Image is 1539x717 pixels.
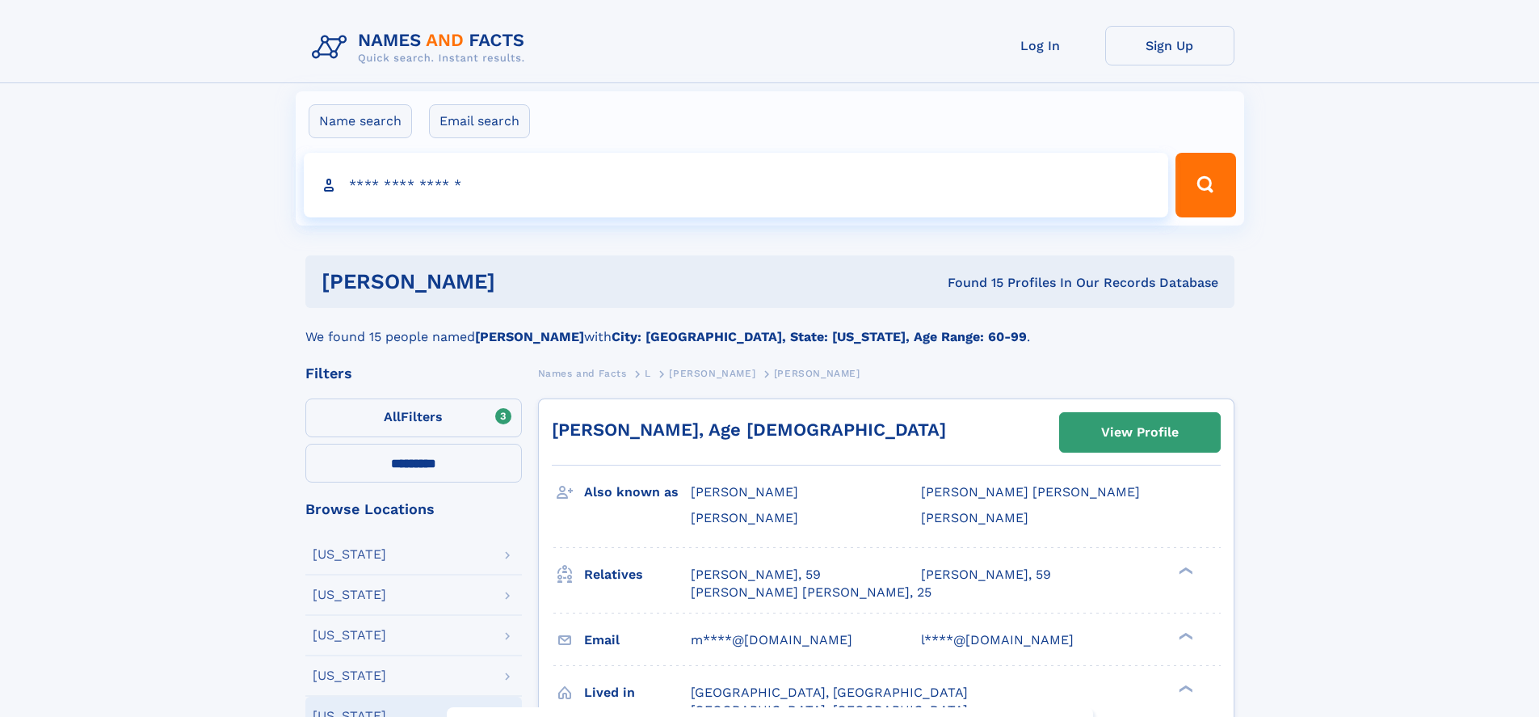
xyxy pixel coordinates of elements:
[774,368,860,379] span: [PERSON_NAME]
[645,368,651,379] span: L
[691,510,798,525] span: [PERSON_NAME]
[691,484,798,500] span: [PERSON_NAME]
[1105,26,1234,65] a: Sign Up
[1175,565,1194,576] div: ❯
[429,104,530,138] label: Email search
[976,26,1105,65] a: Log In
[645,363,651,383] a: L
[538,363,627,383] a: Names and Facts
[305,26,538,70] img: Logo Names and Facts
[313,669,386,682] div: [US_STATE]
[584,679,691,706] h3: Lived in
[309,104,412,138] label: Name search
[305,366,522,381] div: Filters
[1175,631,1194,641] div: ❯
[691,566,821,584] a: [PERSON_NAME], 59
[384,409,401,424] span: All
[322,272,721,292] h1: [PERSON_NAME]
[612,329,1027,344] b: City: [GEOGRAPHIC_DATA], State: [US_STATE], Age Range: 60-99
[921,510,1028,525] span: [PERSON_NAME]
[691,685,968,700] span: [GEOGRAPHIC_DATA], [GEOGRAPHIC_DATA]
[1101,414,1179,451] div: View Profile
[691,584,931,601] a: [PERSON_NAME] [PERSON_NAME], 25
[552,420,946,440] a: [PERSON_NAME], Age [DEMOGRAPHIC_DATA]
[584,561,691,588] h3: Relatives
[921,566,1051,584] a: [PERSON_NAME], 59
[669,363,755,383] a: [PERSON_NAME]
[921,484,1140,500] span: [PERSON_NAME] [PERSON_NAME]
[584,479,691,506] h3: Also known as
[313,588,386,601] div: [US_STATE]
[721,274,1218,292] div: Found 15 Profiles In Our Records Database
[1060,413,1220,452] a: View Profile
[1175,153,1235,217] button: Search Button
[669,368,755,379] span: [PERSON_NAME]
[584,626,691,654] h3: Email
[304,153,1169,217] input: search input
[305,308,1234,347] div: We found 15 people named with .
[305,399,522,437] label: Filters
[1175,683,1194,694] div: ❯
[305,502,522,517] div: Browse Locations
[475,329,584,344] b: [PERSON_NAME]
[313,629,386,642] div: [US_STATE]
[313,548,386,561] div: [US_STATE]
